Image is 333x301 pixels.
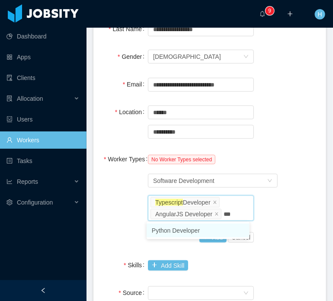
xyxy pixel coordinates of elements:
a: icon: profileTasks [6,152,80,170]
span: H [318,9,322,19]
label: Source [118,290,148,297]
i: icon: close [215,211,219,217]
i: icon: setting [6,199,13,205]
span: Allocation [17,95,43,102]
p: 9 [269,6,272,15]
li: AngularJS Developer [150,209,221,219]
i: icon: down [243,54,249,60]
li: Python Developer [147,224,250,237]
span: Reports [17,178,38,185]
a: icon: appstoreApps [6,48,80,66]
i: icon: down [267,178,272,184]
a: icon: userWorkers [6,131,80,149]
div: Male [153,50,221,63]
i: icon: check [239,228,244,233]
span: Configuration [17,199,53,206]
button: icon: plusAdd Skill [148,260,188,271]
a: icon: auditClients [6,69,80,86]
span: No Worker Types selected [148,155,215,164]
label: Gender [118,53,148,60]
label: Email [123,81,148,88]
i: icon: solution [6,96,13,102]
label: Location [115,109,148,115]
div: Developer [155,198,211,207]
label: Last Name [109,26,148,32]
input: Email [148,78,254,92]
label: Skills [124,262,148,269]
ah_el_jm_1757639839554: Typescript [155,199,183,206]
sup: 9 [266,6,274,15]
i: icon: bell [259,11,266,17]
a: icon: pie-chartDashboard [6,28,80,45]
div: Software Development [153,174,215,187]
div: AngularJS Developer [155,209,212,219]
a: icon: robotUsers [6,111,80,128]
label: Worker Types [104,156,151,163]
li: Typescript Developer [150,197,220,208]
i: icon: plus [287,11,293,17]
input: Last Name [148,22,254,36]
i: icon: close [213,200,217,205]
i: icon: line-chart [6,179,13,185]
